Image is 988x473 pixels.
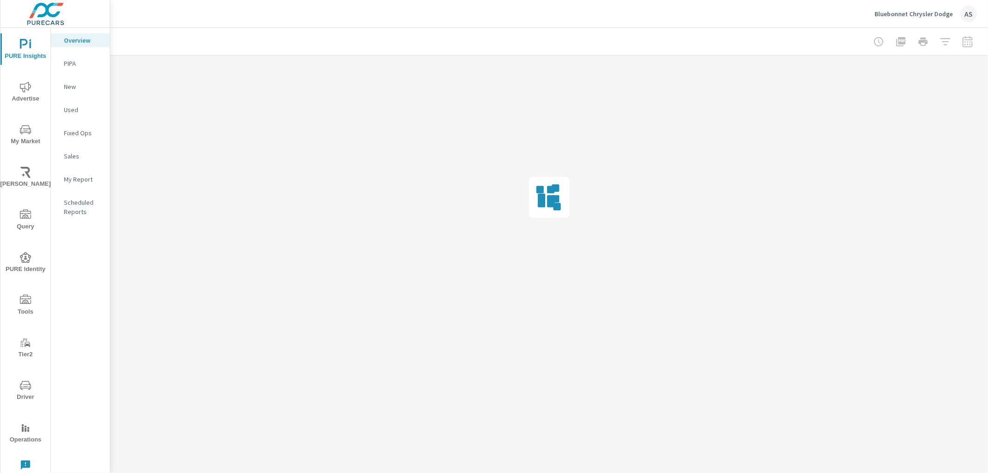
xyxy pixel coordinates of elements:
[3,82,48,104] span: Advertise
[875,10,953,18] p: Bluebonnet Chrysler Dodge
[3,337,48,360] span: Tier2
[3,295,48,317] span: Tools
[64,82,102,91] p: New
[3,252,48,275] span: PURE Identity
[64,128,102,138] p: Fixed Ops
[51,149,110,163] div: Sales
[51,57,110,70] div: PIPA
[3,209,48,232] span: Query
[51,126,110,140] div: Fixed Ops
[3,39,48,62] span: PURE Insights
[64,36,102,45] p: Overview
[51,196,110,219] div: Scheduled Reports
[64,59,102,68] p: PIPA
[64,105,102,114] p: Used
[64,198,102,216] p: Scheduled Reports
[64,151,102,161] p: Sales
[3,124,48,147] span: My Market
[3,380,48,403] span: Driver
[3,423,48,445] span: Operations
[51,33,110,47] div: Overview
[51,80,110,94] div: New
[64,175,102,184] p: My Report
[3,167,48,189] span: [PERSON_NAME]
[960,6,977,22] div: AS
[51,103,110,117] div: Used
[51,172,110,186] div: My Report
